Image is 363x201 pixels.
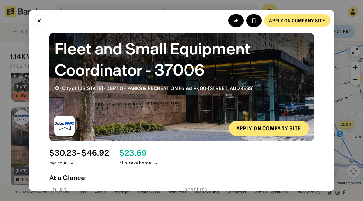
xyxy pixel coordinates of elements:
div: Apply on company site [236,125,301,131]
div: Apply on company site [269,18,325,23]
span: DEPT OF PARKS & RECREATION Forest Pk 80-[STREET_ADDRESS] [106,85,254,91]
div: Benefits [184,186,314,193]
span: City of [US_STATE] [62,85,103,91]
div: per hour [49,160,67,166]
div: · [62,85,254,91]
div: Fleet and Small Equipment Coordinator - 37006 [54,38,309,80]
div: $ 23.69 [119,148,147,157]
div: At a Glance [49,174,314,181]
div: $ 30.23 - $46.92 [49,148,109,157]
img: City of New York logo [54,115,75,136]
button: Close [33,14,45,27]
div: Min. take home [119,160,159,166]
div: Hours [49,186,179,193]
